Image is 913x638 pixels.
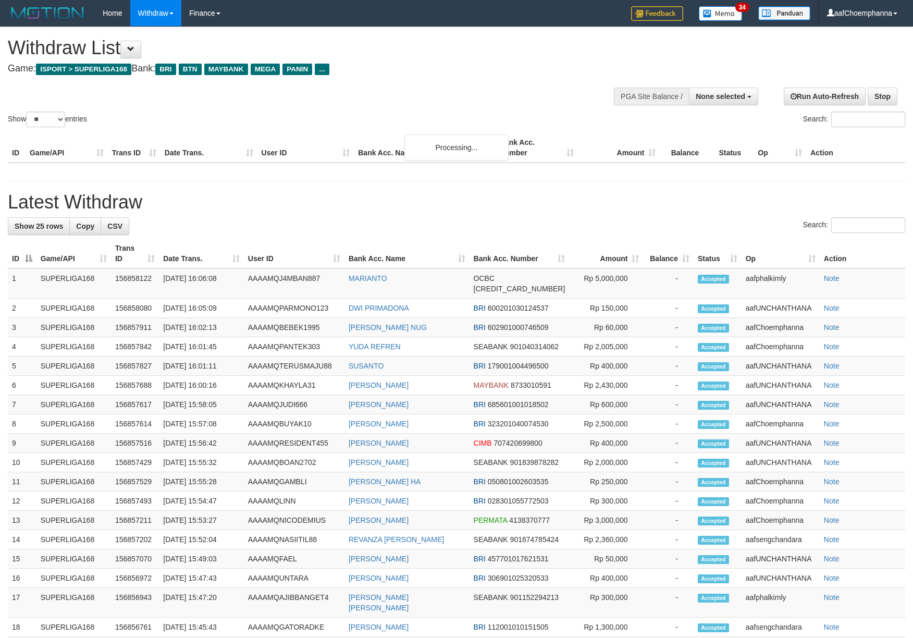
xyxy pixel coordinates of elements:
td: AAAAMQNASIITIL88 [244,530,344,549]
td: AAAAMQGAMBLI [244,472,344,492]
td: - [643,549,693,569]
span: BTN [179,64,202,75]
th: Status [714,133,754,163]
th: Game/API [26,133,108,163]
td: - [643,337,693,357]
td: AAAAMQRESIDENT455 [244,434,344,453]
td: [DATE] 16:05:09 [159,299,244,318]
td: - [643,395,693,414]
td: 156857827 [111,357,159,376]
td: [DATE] 16:00:16 [159,376,244,395]
td: 18 [8,618,36,637]
a: Note [824,593,840,602]
td: Rp 2,500,000 [569,414,643,434]
a: [PERSON_NAME] [349,516,409,524]
img: panduan.png [758,6,810,20]
a: Note [824,477,840,486]
input: Search: [831,217,905,233]
td: - [643,511,693,530]
td: 7 [8,395,36,414]
td: aafUNCHANTHANA [742,357,820,376]
span: Accepted [698,555,729,564]
td: SUPERLIGA168 [36,618,111,637]
span: BRI [474,574,486,582]
a: Note [824,439,840,447]
span: Copy 306901025320533 to clipboard [488,574,549,582]
span: 34 [735,3,749,12]
span: Accepted [698,439,729,448]
label: Search: [803,112,905,127]
span: Copy [76,222,94,230]
td: - [643,414,693,434]
td: 156858122 [111,268,159,299]
span: Accepted [698,420,729,429]
select: Showentries [26,112,65,127]
span: MEGA [251,64,280,75]
span: Accepted [698,324,729,333]
td: - [643,268,693,299]
span: ISPORT > SUPERLIGA168 [36,64,131,75]
td: [DATE] 15:47:43 [159,569,244,588]
span: Copy 179001004496500 to clipboard [488,362,549,370]
span: Copy 112001010151505 to clipboard [488,623,549,631]
a: Note [824,516,840,524]
span: Accepted [698,574,729,583]
span: Accepted [698,275,729,284]
td: Rp 1,300,000 [569,618,643,637]
td: SUPERLIGA168 [36,376,111,395]
td: - [643,376,693,395]
span: Accepted [698,594,729,603]
span: Copy 457701017621531 to clipboard [488,555,549,563]
td: - [643,299,693,318]
td: aafUNCHANTHANA [742,299,820,318]
th: Balance [660,133,714,163]
th: Op [754,133,806,163]
td: aafChoemphanna [742,472,820,492]
td: 156857688 [111,376,159,395]
td: aafUNCHANTHANA [742,453,820,472]
td: 156857516 [111,434,159,453]
a: Note [824,274,840,283]
td: 156857617 [111,395,159,414]
td: - [643,357,693,376]
td: - [643,472,693,492]
th: Game/API: activate to sort column ascending [36,239,111,268]
span: Accepted [698,362,729,371]
img: Feedback.jpg [631,6,683,21]
a: SUSANTO [349,362,384,370]
span: CSV [107,222,122,230]
h4: Game: Bank: [8,64,598,74]
td: 156856761 [111,618,159,637]
a: Copy [69,217,101,235]
td: 5 [8,357,36,376]
td: SUPERLIGA168 [36,268,111,299]
td: AAAAMQPARMONO123 [244,299,344,318]
th: Date Trans. [161,133,257,163]
span: MAYBANK [204,64,248,75]
h1: Latest Withdraw [8,192,905,213]
td: [DATE] 15:58:05 [159,395,244,414]
span: Copy 707420699800 to clipboard [493,439,542,447]
td: Rp 50,000 [569,549,643,569]
th: User ID [257,133,354,163]
td: aafChoemphanna [742,337,820,357]
td: 3 [8,318,36,337]
td: Rp 2,000,000 [569,453,643,472]
a: Note [824,304,840,312]
td: Rp 2,430,000 [569,376,643,395]
span: Accepted [698,517,729,525]
td: Rp 400,000 [569,357,643,376]
span: SEABANK [474,535,508,544]
th: Bank Acc. Number [496,133,578,163]
th: Date Trans.: activate to sort column ascending [159,239,244,268]
input: Search: [831,112,905,127]
span: Accepted [698,478,729,487]
td: [DATE] 15:55:32 [159,453,244,472]
td: AAAAMQTERUSMAJU88 [244,357,344,376]
span: ... [315,64,329,75]
td: - [643,569,693,588]
span: Accepted [698,304,729,313]
td: - [643,618,693,637]
span: BRI [474,323,486,332]
td: 156857429 [111,453,159,472]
